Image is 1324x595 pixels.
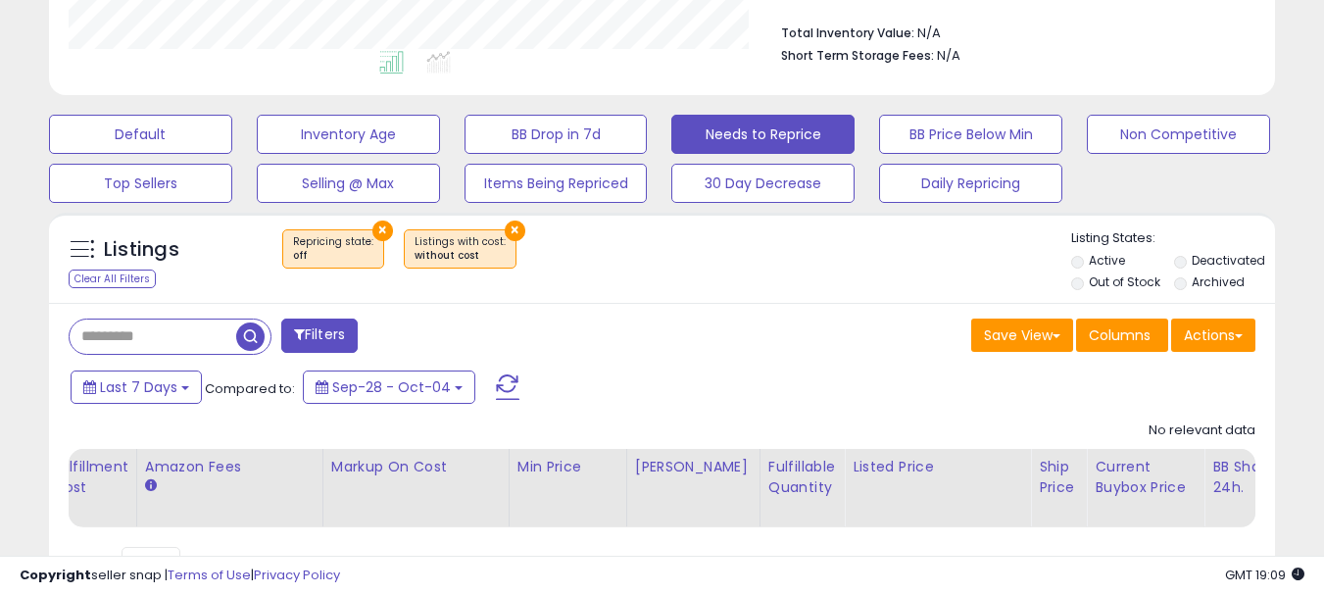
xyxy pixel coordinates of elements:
img: website_grey.svg [31,51,47,67]
span: Repricing state : [293,234,373,264]
div: Keywords by Traffic [217,116,330,128]
span: 2025-10-12 19:09 GMT [1225,566,1304,584]
button: Daily Repricing [879,164,1062,203]
img: logo_orange.svg [31,31,47,47]
span: Last 7 Days [100,377,177,397]
b: Total Inventory Value: [781,25,914,41]
div: Ship Price [1039,457,1078,498]
button: Top Sellers [49,164,232,203]
div: No relevant data [1149,421,1255,440]
button: Sep-28 - Oct-04 [303,371,475,404]
h5: Listings [104,236,179,264]
button: Default [49,115,232,154]
b: Short Term Storage Fees: [781,47,934,64]
button: BB Price Below Min [879,115,1062,154]
button: Last 7 Days [71,371,202,404]
span: Listings with cost : [415,234,506,264]
div: BB Share 24h. [1212,457,1284,498]
span: Compared to: [205,379,295,398]
button: × [505,221,525,241]
div: without cost [415,249,506,263]
li: N/A [781,20,1241,43]
label: Deactivated [1192,252,1265,269]
a: Terms of Use [168,566,251,584]
button: Filters [281,319,358,353]
div: Markup on Cost [331,457,501,477]
p: Listing States: [1071,229,1275,248]
div: off [293,249,373,263]
button: Selling @ Max [257,164,440,203]
button: Non Competitive [1087,115,1270,154]
span: Columns [1089,325,1151,345]
button: Actions [1171,319,1255,352]
th: The percentage added to the cost of goods (COGS) that forms the calculator for Min & Max prices. [322,449,509,527]
div: Amazon Fees [145,457,315,477]
button: Save View [971,319,1073,352]
button: BB Drop in 7d [465,115,648,154]
a: Privacy Policy [254,566,340,584]
label: Archived [1192,273,1245,290]
button: Needs to Reprice [671,115,855,154]
button: × [372,221,393,241]
button: 30 Day Decrease [671,164,855,203]
div: seller snap | | [20,567,340,585]
button: Columns [1076,319,1168,352]
div: Current Buybox Price [1095,457,1196,498]
button: Inventory Age [257,115,440,154]
div: [PERSON_NAME] [635,457,752,477]
img: tab_keywords_by_traffic_grey.svg [195,114,211,129]
div: v 4.0.25 [55,31,96,47]
img: tab_domain_overview_orange.svg [53,114,69,129]
span: Show: entries [83,554,224,572]
div: Min Price [517,457,618,477]
span: Sep-28 - Oct-04 [332,377,451,397]
label: Out of Stock [1089,273,1160,290]
label: Active [1089,252,1125,269]
div: Fulfillable Quantity [768,457,836,498]
strong: Copyright [20,566,91,584]
div: Fulfillment Cost [53,457,128,498]
div: Listed Price [853,457,1022,477]
div: Domain: [DOMAIN_NAME] [51,51,216,67]
small: Amazon Fees. [145,477,157,495]
div: Domain Overview [74,116,175,128]
span: N/A [937,46,960,65]
button: Items Being Repriced [465,164,648,203]
div: Clear All Filters [69,270,156,288]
